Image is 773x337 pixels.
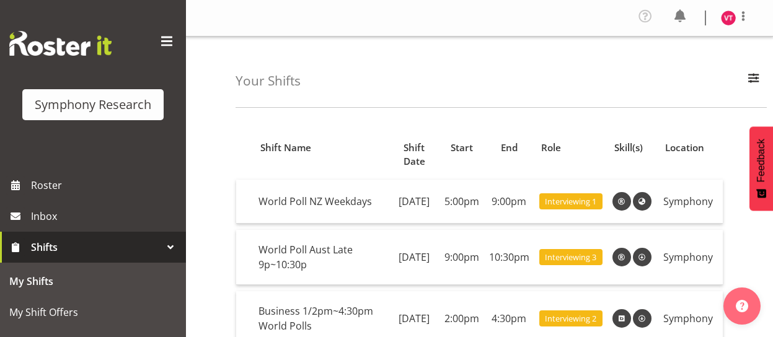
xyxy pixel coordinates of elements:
td: Symphony [658,230,723,285]
td: World Poll NZ Weekdays [254,180,389,224]
span: Inbox [31,207,180,225]
td: 9:00pm [440,230,484,285]
div: Role [541,141,600,155]
td: 10:30pm [484,230,534,285]
td: 5:00pm [440,180,484,224]
span: Roster [31,176,180,195]
span: Interviewing 1 [545,196,596,208]
span: Feedback [756,139,767,182]
span: Interviewing 2 [545,313,596,325]
span: Shifts [31,238,161,256]
a: My Shifts [3,266,183,297]
button: Filter Employees [741,68,767,95]
span: My Shift Offers [9,303,177,322]
img: help-xxl-2.png [736,300,748,312]
td: Symphony [658,180,723,224]
div: Shift Name [260,141,382,155]
div: Shift Date [396,141,432,169]
img: Rosterit website logo [9,31,112,56]
div: Start [446,141,477,155]
td: [DATE] [389,230,440,285]
div: Location [665,141,715,155]
a: My Shift Offers [3,297,183,328]
span: Interviewing 3 [545,252,596,263]
button: Feedback - Show survey [749,126,773,211]
td: [DATE] [389,180,440,224]
div: End [491,141,527,155]
span: My Shifts [9,272,177,291]
img: vala-tone11405.jpg [721,11,736,25]
div: Skill(s) [614,141,651,155]
h4: Your Shifts [236,74,301,88]
td: World Poll Aust Late 9p~10:30p [254,230,389,285]
div: Symphony Research [35,95,151,114]
td: 9:00pm [484,180,534,224]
